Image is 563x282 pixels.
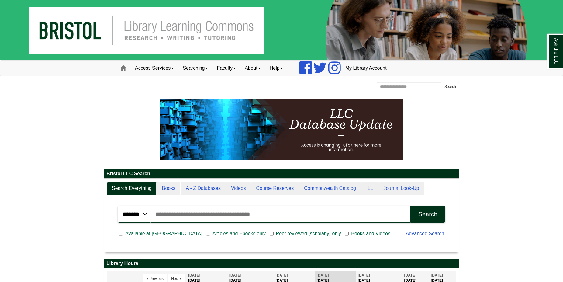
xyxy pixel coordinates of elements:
[251,182,299,195] a: Course Reserves
[229,273,241,277] span: [DATE]
[431,273,443,277] span: [DATE]
[299,182,361,195] a: Commonwealth Catalog
[418,211,437,218] div: Search
[104,169,459,179] h2: Bristol LLC Search
[157,182,180,195] a: Books
[361,182,378,195] a: ILL
[276,273,288,277] span: [DATE]
[317,273,329,277] span: [DATE]
[107,182,157,195] a: Search Everything
[341,61,391,76] a: My Library Account
[441,82,459,91] button: Search
[378,182,424,195] a: Journal Look-Up
[406,231,444,236] a: Advanced Search
[345,231,349,236] input: Books and Videos
[206,231,210,236] input: Articles and Ebooks only
[181,182,226,195] a: A - Z Databases
[178,61,212,76] a: Searching
[265,61,287,76] a: Help
[212,61,240,76] a: Faculty
[119,231,123,236] input: Available at [GEOGRAPHIC_DATA]
[270,231,274,236] input: Peer reviewed (scholarly) only
[210,230,268,237] span: Articles and Ebooks only
[160,99,403,160] img: HTML tutorial
[226,182,251,195] a: Videos
[188,273,200,277] span: [DATE]
[404,273,416,277] span: [DATE]
[358,273,370,277] span: [DATE]
[349,230,393,237] span: Books and Videos
[130,61,178,76] a: Access Services
[274,230,344,237] span: Peer reviewed (scholarly) only
[104,259,459,268] h2: Library Hours
[410,206,445,223] button: Search
[123,230,205,237] span: Available at [GEOGRAPHIC_DATA]
[240,61,265,76] a: About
